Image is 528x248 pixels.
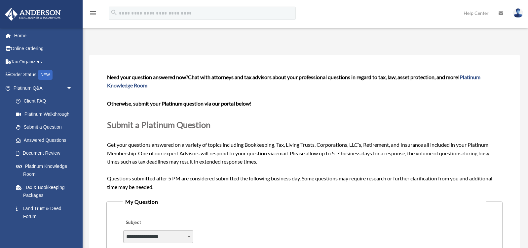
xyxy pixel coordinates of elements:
a: Platinum Q&Aarrow_drop_down [5,81,83,95]
span: Get your questions answered on a variety of topics including Bookkeeping, Tax, Living Trusts, Cor... [107,74,502,190]
div: NEW [38,70,53,80]
span: Need your question answered now? [107,74,188,80]
a: Portal Feedback [9,223,83,236]
span: Submit a Platinum Question [107,120,210,130]
a: Tax & Bookkeeping Packages [9,181,83,202]
a: Document Review [9,147,83,160]
a: Tax Organizers [5,55,83,68]
a: menu [89,12,97,17]
a: Answered Questions [9,134,83,147]
label: Subject [123,218,186,227]
i: menu [89,9,97,17]
a: Submit a Question [9,121,79,134]
b: Otherwise, submit your Platinum question via our portal below! [107,100,251,107]
a: Platinum Knowledge Room [9,160,83,181]
span: Chat with attorneys and tax advisors about your professional questions in regard to tax, law, ass... [107,74,480,89]
a: Home [5,29,83,42]
a: Land Trust & Deed Forum [9,202,83,223]
a: Online Ordering [5,42,83,55]
i: search [110,9,118,16]
a: Order StatusNEW [5,68,83,82]
img: User Pic [513,8,523,18]
img: Anderson Advisors Platinum Portal [3,8,63,21]
a: Platinum Walkthrough [9,108,83,121]
span: arrow_drop_down [66,81,79,95]
a: Client FAQ [9,95,83,108]
legend: My Question [123,197,486,206]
